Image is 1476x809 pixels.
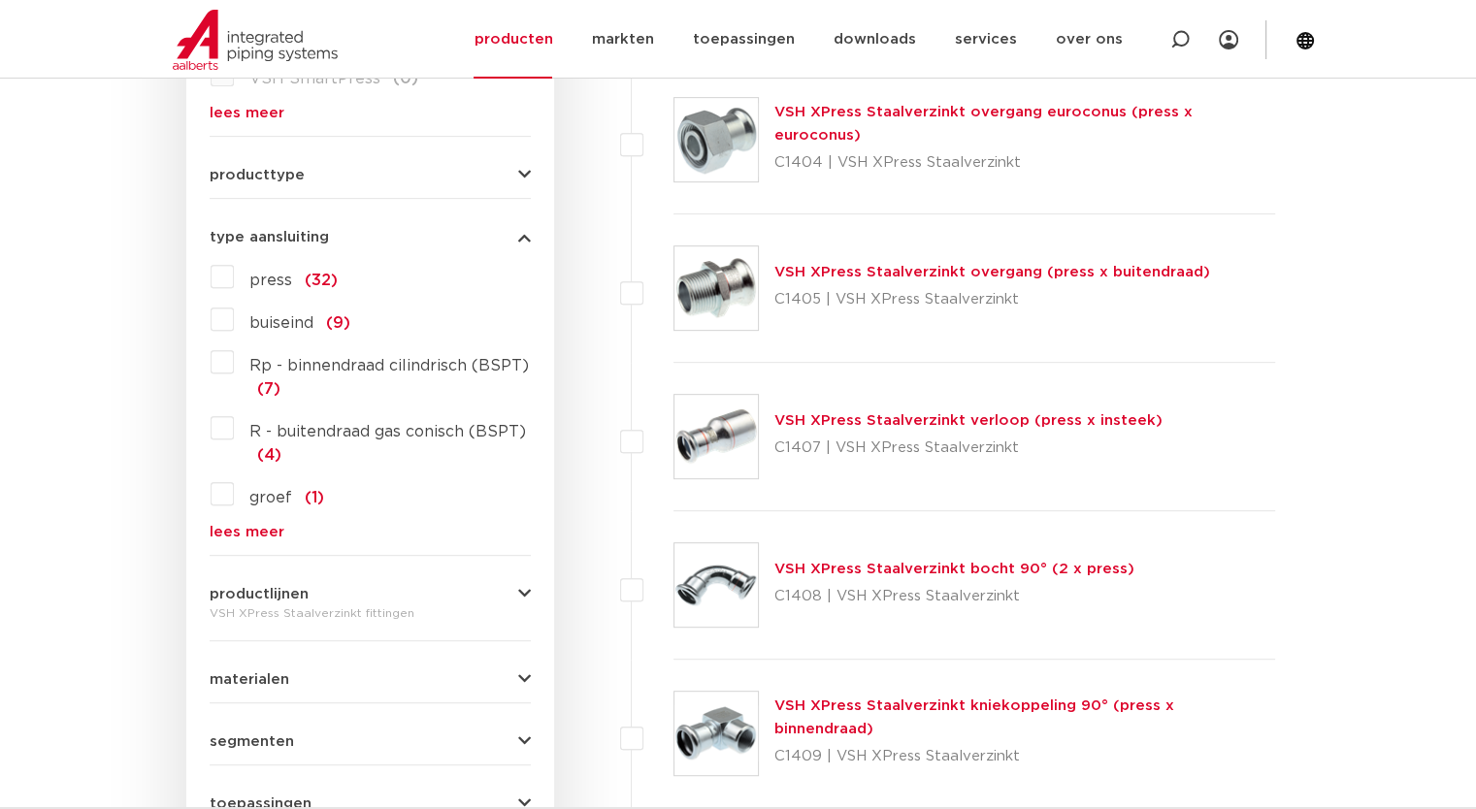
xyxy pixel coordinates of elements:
[774,433,1163,464] p: C1407 | VSH XPress Staalverzinkt
[210,587,309,601] span: productlijnen
[249,358,529,373] span: Rp - binnendraad cilindrisch (BSPT)
[774,562,1134,576] a: VSH XPress Staalverzinkt bocht 90° (2 x press)
[674,395,758,478] img: Thumbnail for VSH XPress Staalverzinkt verloop (press x insteek)
[774,741,1276,772] p: C1409 | VSH XPress Staalverzinkt
[305,273,338,288] span: (32)
[249,424,526,439] span: R - buitendraad gas conisch (BSPT)
[674,543,758,627] img: Thumbnail for VSH XPress Staalverzinkt bocht 90° (2 x press)
[774,105,1193,143] a: VSH XPress Staalverzinkt overgang euroconus (press x euroconus)
[210,168,531,182] button: producttype
[774,284,1210,315] p: C1405 | VSH XPress Staalverzinkt
[326,315,350,331] span: (9)
[774,265,1210,279] a: VSH XPress Staalverzinkt overgang (press x buitendraad)
[674,246,758,330] img: Thumbnail for VSH XPress Staalverzinkt overgang (press x buitendraad)
[249,273,292,288] span: press
[210,601,531,625] div: VSH XPress Staalverzinkt fittingen
[305,490,324,505] span: (1)
[257,381,280,397] span: (7)
[674,692,758,775] img: Thumbnail for VSH XPress Staalverzinkt kniekoppeling 90° (press x binnendraad)
[210,587,531,601] button: productlijnen
[210,672,289,687] span: materialen
[210,230,329,244] span: type aansluiting
[210,168,305,182] span: producttype
[393,71,418,86] span: (0)
[774,413,1163,428] a: VSH XPress Staalverzinkt verloop (press x insteek)
[774,581,1134,612] p: C1408 | VSH XPress Staalverzinkt
[210,734,294,749] span: segmenten
[774,698,1174,736] a: VSH XPress Staalverzinkt kniekoppeling 90° (press x binnendraad)
[210,230,531,244] button: type aansluiting
[249,71,380,86] span: VSH SmartPress
[210,106,531,120] a: lees meer
[249,490,292,505] span: groef
[210,672,531,687] button: materialen
[249,315,313,331] span: buiseind
[774,147,1276,178] p: C1404 | VSH XPress Staalverzinkt
[257,447,281,463] span: (4)
[210,734,531,749] button: segmenten
[210,525,531,539] a: lees meer
[674,98,758,181] img: Thumbnail for VSH XPress Staalverzinkt overgang euroconus (press x euroconus)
